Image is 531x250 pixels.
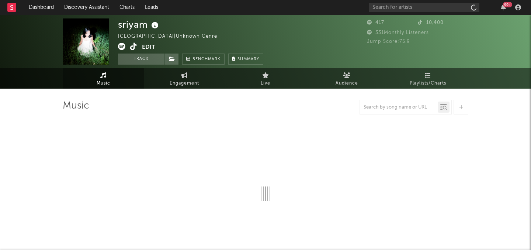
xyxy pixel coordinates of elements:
[369,3,479,12] input: Search for artists
[501,4,506,10] button: 99+
[182,54,225,65] a: Benchmark
[228,54,263,65] button: Summary
[360,105,438,110] input: Search by song name or URL
[336,79,358,88] span: Audience
[192,55,221,64] span: Benchmark
[503,2,512,7] div: 99 +
[118,32,226,41] div: [GEOGRAPHIC_DATA] | Unknown Genre
[225,68,306,89] a: Live
[63,68,144,89] a: Music
[261,79,270,88] span: Live
[142,43,155,52] button: Edit
[367,39,410,44] span: Jump Score: 75.9
[118,54,164,65] button: Track
[367,20,384,25] span: 417
[418,20,444,25] span: 10,400
[387,68,468,89] a: Playlists/Charts
[306,68,387,89] a: Audience
[118,18,160,31] div: sriyam
[367,30,429,35] span: 331 Monthly Listeners
[170,79,199,88] span: Engagement
[237,57,259,61] span: Summary
[97,79,110,88] span: Music
[144,68,225,89] a: Engagement
[410,79,446,88] span: Playlists/Charts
